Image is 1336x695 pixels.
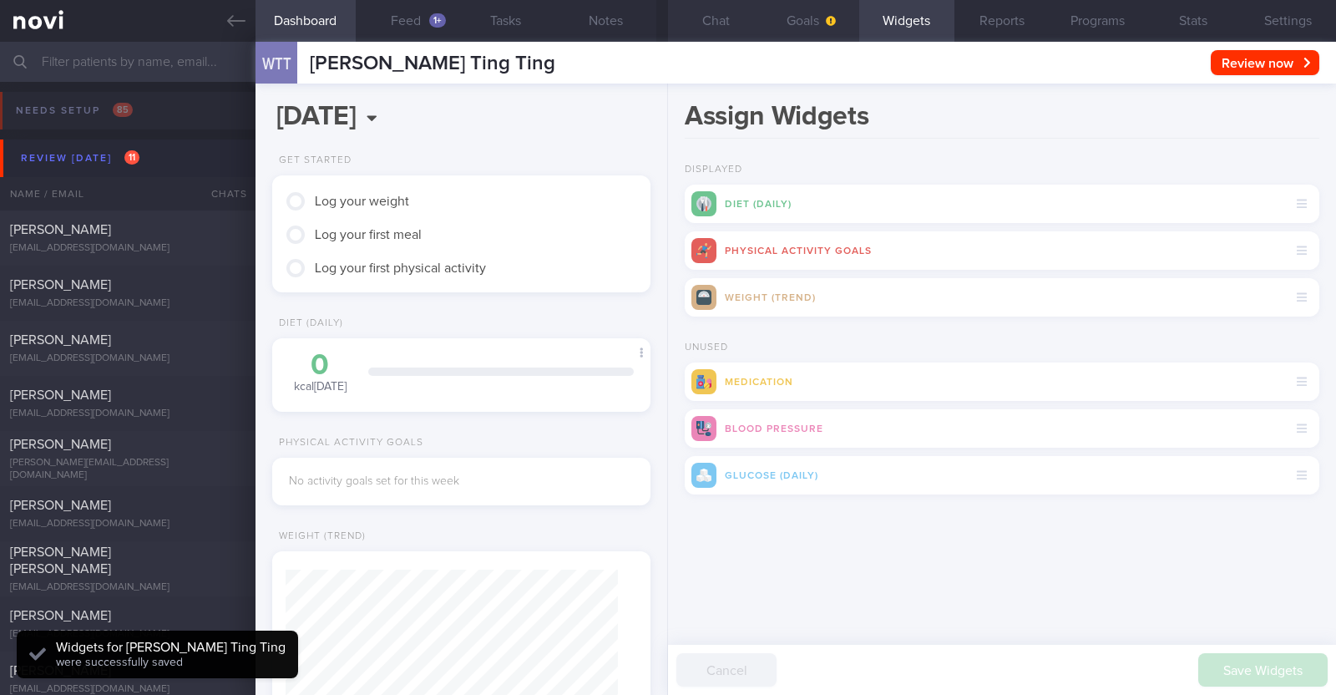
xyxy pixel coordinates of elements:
[10,278,111,292] span: [PERSON_NAME]
[272,437,423,449] div: Physical Activity Goals
[310,53,555,74] span: [PERSON_NAME] Ting Ting
[289,351,352,380] div: 0
[10,609,111,622] span: [PERSON_NAME]
[685,409,1319,448] div: Blood Pressure
[56,639,286,656] div: Widgets for [PERSON_NAME] Ting Ting
[685,231,1319,270] div: Physical Activity Goals
[10,438,111,451] span: [PERSON_NAME]
[10,664,111,677] span: [PERSON_NAME]
[429,13,446,28] div: 1+
[124,150,139,165] span: 11
[10,457,245,482] div: [PERSON_NAME][EMAIL_ADDRESS][DOMAIN_NAME]
[10,297,245,310] div: [EMAIL_ADDRESS][DOMAIN_NAME]
[685,456,1319,495] div: Glucose (Daily)
[289,351,352,395] div: kcal [DATE]
[113,103,133,117] span: 85
[56,657,183,668] span: were successfully saved
[12,99,137,122] div: Needs setup
[10,408,245,420] div: [EMAIL_ADDRESS][DOMAIN_NAME]
[685,342,1319,354] h2: Unused
[289,474,634,490] div: No activity goals set for this week
[685,278,1319,317] div: Weight (Trend)
[685,100,1319,139] h1: Assign Widgets
[272,530,366,543] div: Weight (Trend)
[685,164,1319,176] h2: Displayed
[10,545,111,576] span: [PERSON_NAME] [PERSON_NAME]
[272,155,352,167] div: Get Started
[10,223,111,236] span: [PERSON_NAME]
[10,353,245,365] div: [EMAIL_ADDRESS][DOMAIN_NAME]
[1211,50,1319,75] button: Review now
[10,518,245,530] div: [EMAIL_ADDRESS][DOMAIN_NAME]
[272,317,343,330] div: Diet (Daily)
[251,32,301,96] div: WTT
[10,499,111,512] span: [PERSON_NAME]
[17,147,144,170] div: Review [DATE]
[685,363,1319,401] div: Medication
[685,185,1319,223] div: Diet (Daily)
[10,628,245,641] div: [EMAIL_ADDRESS][DOMAIN_NAME]
[10,333,111,347] span: [PERSON_NAME]
[10,388,111,402] span: [PERSON_NAME]
[10,581,245,594] div: [EMAIL_ADDRESS][DOMAIN_NAME]
[10,242,245,255] div: [EMAIL_ADDRESS][DOMAIN_NAME]
[189,177,256,211] div: Chats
